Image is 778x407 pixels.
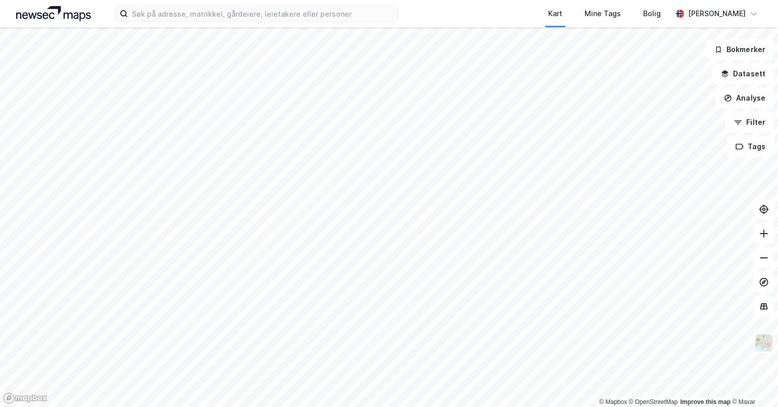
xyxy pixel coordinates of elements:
[725,112,774,132] button: Filter
[548,8,562,20] div: Kart
[715,88,774,108] button: Analyse
[727,358,778,407] div: Kontrollprogram for chat
[688,8,746,20] div: [PERSON_NAME]
[727,358,778,407] iframe: Chat Widget
[599,398,627,405] a: Mapbox
[680,398,731,405] a: Improve this map
[706,39,774,60] button: Bokmerker
[629,398,678,405] a: OpenStreetMap
[643,8,661,20] div: Bolig
[727,137,774,157] button: Tags
[16,6,91,21] img: logo.a4113a55bc3d86da70a041830d287a7e.svg
[128,6,398,21] input: Søk på adresse, matrikkel, gårdeiere, leietakere eller personer
[754,333,773,352] img: Z
[585,8,621,20] div: Mine Tags
[3,392,47,404] a: Mapbox homepage
[712,64,774,84] button: Datasett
